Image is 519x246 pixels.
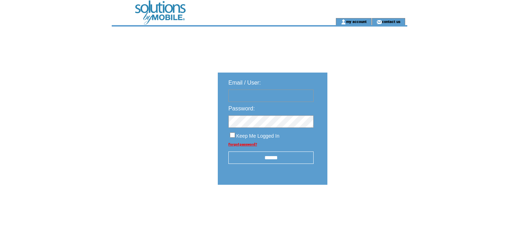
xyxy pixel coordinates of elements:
a: my account [346,19,367,24]
span: Keep Me Logged In [236,133,279,139]
img: transparent.png [348,202,383,211]
img: contact_us_icon.gif [377,19,382,25]
img: account_icon.gif [341,19,346,25]
span: Email / User: [228,80,261,86]
span: Password: [228,105,255,111]
a: Forgot password? [228,142,257,146]
a: contact us [382,19,401,24]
